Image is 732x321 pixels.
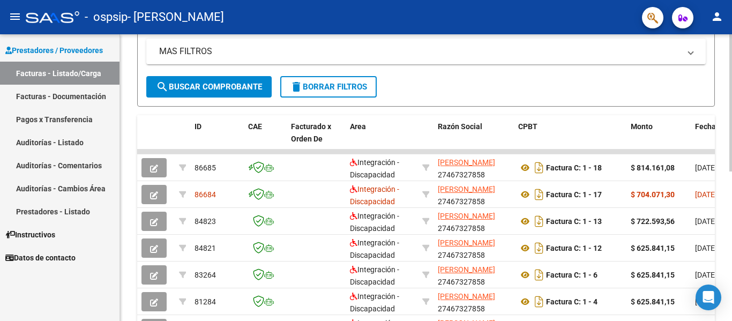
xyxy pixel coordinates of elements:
strong: $ 625.841,15 [631,271,675,279]
span: Integración - Discapacidad [350,292,399,313]
i: Descargar documento [532,293,546,310]
span: [PERSON_NAME] [438,212,495,220]
strong: Factura C: 1 - 17 [546,190,602,199]
span: Razón Social [438,122,482,131]
div: 27467327858 [438,210,510,233]
mat-panel-title: MAS FILTROS [159,46,680,57]
strong: $ 722.593,56 [631,217,675,226]
datatable-header-cell: CPBT [514,115,626,162]
mat-icon: delete [290,80,303,93]
span: [DATE] [695,297,717,306]
span: [DATE] [695,163,717,172]
span: 86685 [195,163,216,172]
span: 81284 [195,297,216,306]
span: Facturado x Orden De [291,122,331,143]
button: Borrar Filtros [280,76,377,98]
span: Integración - Discapacidad [350,265,399,286]
span: Instructivos [5,229,55,241]
strong: Factura C: 1 - 4 [546,297,597,306]
span: - ospsip [85,5,128,29]
datatable-header-cell: ID [190,115,244,162]
strong: Factura C: 1 - 6 [546,271,597,279]
span: 84821 [195,244,216,252]
div: 27467327858 [438,183,510,206]
div: 27467327858 [438,237,510,259]
div: 27467327858 [438,156,510,179]
span: Borrar Filtros [290,82,367,92]
span: Integración - Discapacidad [350,185,399,206]
span: Prestadores / Proveedores [5,44,103,56]
span: [PERSON_NAME] [438,158,495,167]
i: Descargar documento [532,213,546,230]
span: CAE [248,122,262,131]
strong: $ 704.071,30 [631,190,675,199]
span: - [PERSON_NAME] [128,5,224,29]
strong: Factura C: 1 - 18 [546,163,602,172]
strong: Factura C: 1 - 12 [546,244,602,252]
i: Descargar documento [532,266,546,283]
div: 27467327858 [438,290,510,313]
span: [PERSON_NAME] [438,265,495,274]
span: [PERSON_NAME] [438,238,495,247]
span: Integración - Discapacidad [350,238,399,259]
span: Integración - Discapacidad [350,212,399,233]
span: Integración - Discapacidad [350,158,399,179]
i: Descargar documento [532,186,546,203]
strong: Factura C: 1 - 13 [546,217,602,226]
datatable-header-cell: Monto [626,115,691,162]
span: 86684 [195,190,216,199]
span: [PERSON_NAME] [438,292,495,301]
span: Area [350,122,366,131]
datatable-header-cell: Razón Social [434,115,514,162]
datatable-header-cell: Area [346,115,418,162]
strong: $ 625.841,15 [631,244,675,252]
datatable-header-cell: Facturado x Orden De [287,115,346,162]
span: 83264 [195,271,216,279]
span: 84823 [195,217,216,226]
datatable-header-cell: CAE [244,115,287,162]
span: [DATE] [695,271,717,279]
span: ID [195,122,201,131]
mat-expansion-panel-header: MAS FILTROS [146,39,706,64]
div: Open Intercom Messenger [696,285,721,310]
i: Descargar documento [532,240,546,257]
span: [DATE] [695,217,717,226]
mat-icon: search [156,80,169,93]
mat-icon: menu [9,10,21,23]
span: [DATE] [695,244,717,252]
strong: $ 625.841,15 [631,297,675,306]
span: CPBT [518,122,537,131]
i: Descargar documento [532,159,546,176]
span: Datos de contacto [5,252,76,264]
mat-icon: person [711,10,723,23]
span: Monto [631,122,653,131]
button: Buscar Comprobante [146,76,272,98]
div: 27467327858 [438,264,510,286]
span: [DATE] [695,190,717,199]
span: [PERSON_NAME] [438,185,495,193]
strong: $ 814.161,08 [631,163,675,172]
span: Buscar Comprobante [156,82,262,92]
